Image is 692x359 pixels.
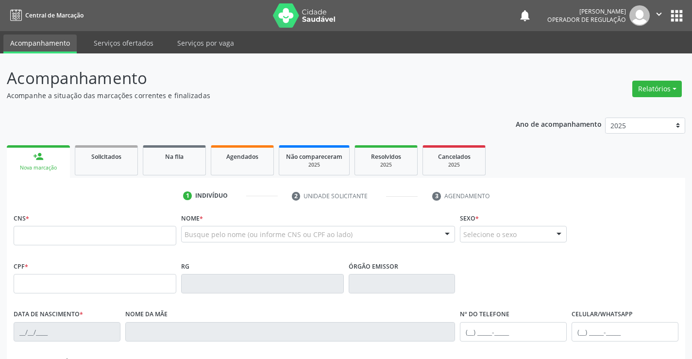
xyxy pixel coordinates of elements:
input: (__) _____-_____ [572,322,678,342]
i:  [654,9,664,19]
label: Nome da mãe [125,307,168,322]
img: img [629,5,650,26]
span: Na fila [165,153,184,161]
span: Solicitados [91,153,121,161]
label: RG [181,259,189,274]
p: Acompanhe a situação das marcações correntes e finalizadas [7,90,482,101]
button: apps [668,7,685,24]
label: CNS [14,211,29,226]
span: Operador de regulação [547,16,626,24]
label: Nº do Telefone [460,307,509,322]
p: Acompanhamento [7,66,482,90]
div: 2025 [430,161,478,169]
button:  [650,5,668,26]
div: Indivíduo [195,191,228,200]
span: Não compareceram [286,153,342,161]
button: notifications [518,9,532,22]
span: Cancelados [438,153,471,161]
p: Ano de acompanhamento [516,118,602,130]
a: Acompanhamento [3,34,77,53]
label: Data de nascimento [14,307,83,322]
a: Central de Marcação [7,7,84,23]
a: Serviços ofertados [87,34,160,51]
div: Nova marcação [14,164,63,171]
label: Órgão emissor [349,259,398,274]
span: Agendados [226,153,258,161]
span: Resolvidos [371,153,401,161]
button: Relatórios [632,81,682,97]
a: Serviços por vaga [170,34,241,51]
label: Nome [181,211,203,226]
label: Celular/WhatsApp [572,307,633,322]
input: (__) _____-_____ [460,322,567,342]
span: Busque pelo nome (ou informe CNS ou CPF ao lado) [185,229,353,239]
div: person_add [33,151,44,162]
label: CPF [14,259,28,274]
div: 2025 [286,161,342,169]
div: 2025 [362,161,410,169]
input: __/__/____ [14,322,120,342]
span: Central de Marcação [25,11,84,19]
div: [PERSON_NAME] [547,7,626,16]
div: 1 [183,191,192,200]
label: Sexo [460,211,479,226]
span: Selecione o sexo [463,229,517,239]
